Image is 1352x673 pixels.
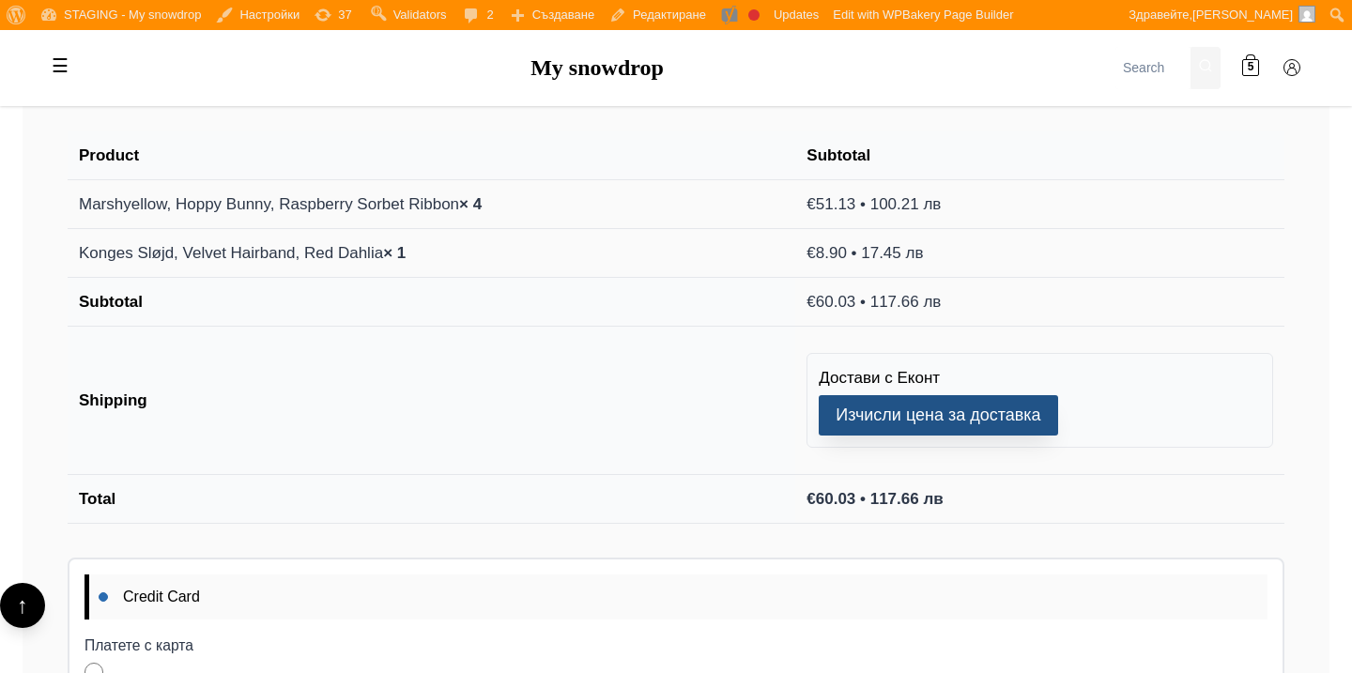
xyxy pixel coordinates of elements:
[530,55,664,80] a: My snowdrop
[68,131,795,180] th: Product
[68,179,795,228] td: Marshyellow, Hoppy Bunny, Raspberry Sorbet Ribbon
[1115,47,1191,89] input: Search
[819,395,1057,436] button: Изчисли цена за доставка
[807,490,943,508] span: €60.03 • 117.66 лв
[84,635,1267,656] p: Платете с карта
[807,293,941,311] span: €60.03 • 117.66 лв
[68,229,795,278] td: Konges Sløjd, Velvet Hairband, Red Dahlia
[84,574,1267,619] label: Credit Card
[68,278,795,327] th: Subtotal
[68,474,795,523] th: Total
[68,327,795,474] th: Shipping
[41,47,79,84] label: Toggle mobile menu
[1232,49,1269,86] a: 5
[383,244,406,262] strong: × 1
[795,131,1284,180] th: Subtotal
[1192,8,1293,22] span: [PERSON_NAME]
[807,244,923,262] span: €8.90 • 17.45 лв
[748,9,760,21] div: Focus keyphrase not set
[819,365,1261,390] label: Достави с Еконт
[1248,59,1254,77] span: 5
[459,195,482,213] strong: × 4
[807,195,941,213] span: €51.13 • 100.21 лв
